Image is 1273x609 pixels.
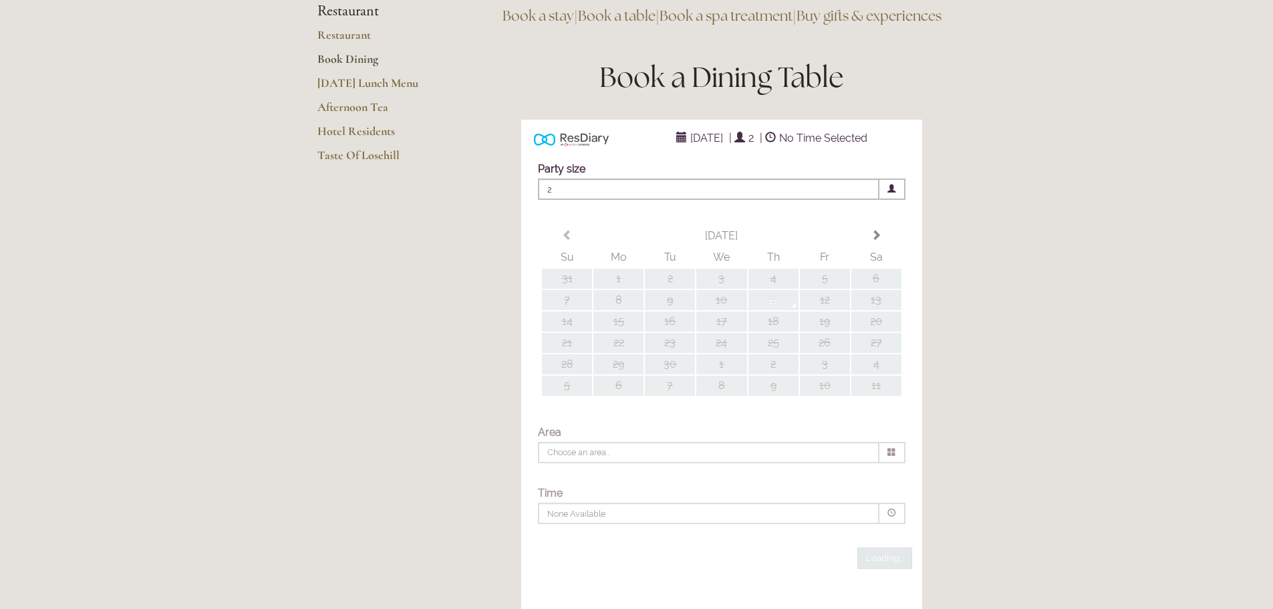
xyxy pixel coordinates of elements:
[534,130,609,149] img: Powered by ResDiary
[776,128,871,148] span: No Time Selected
[760,132,762,144] span: |
[503,7,574,25] a: Book a stay
[660,7,793,25] a: Book a spa treatment
[538,162,585,175] label: Party size
[488,57,956,97] h1: Book a Dining Table
[687,128,726,148] span: [DATE]
[317,148,445,172] a: Taste Of Losehill
[857,547,912,570] button: Loading...
[797,7,942,25] a: Buy gifts & experiences
[317,51,445,76] a: Book Dining
[538,178,879,200] span: 2
[578,7,656,25] a: Book a table
[317,100,445,124] a: Afternoon Tea
[866,553,903,563] span: Loading...
[745,128,757,148] span: 2
[317,3,445,20] li: Restaurant
[317,124,445,148] a: Hotel Residents
[488,3,956,29] h3: | | |
[729,132,732,144] span: |
[317,27,445,51] a: Restaurant
[317,76,445,100] a: [DATE] Lunch Menu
